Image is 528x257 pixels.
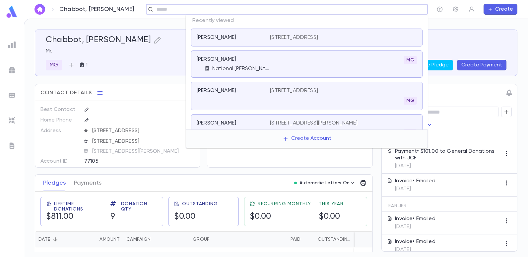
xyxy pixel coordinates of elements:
button: Automatic Letters On [292,178,358,188]
p: [PERSON_NAME] [197,87,236,94]
button: Sort [210,234,220,245]
h5: $0.00 [250,212,271,222]
p: [PERSON_NAME] [197,34,236,41]
div: Outstanding [318,231,350,247]
button: Pledges [43,175,66,191]
img: batches_grey.339ca447c9d9533ef1741baa751efc33.svg [8,91,16,99]
img: reports_grey.c525e4749d1bce6a11f5fe2a8de1b229.svg [8,41,16,49]
button: Sort [280,234,291,245]
img: home_white.a664292cf8c1dea59945f0da9f25487c.svg [36,7,44,12]
div: Date [38,231,50,247]
span: MG [404,98,417,103]
img: letters_grey.7941b92b52307dd3b8a917253454ce1c.svg [8,142,16,150]
button: Create Payment [457,60,506,70]
button: Sort [50,234,61,245]
p: Invoice • Emailed [395,238,435,245]
img: campaigns_grey.99e729a5f7ee94e3726e6486bddda8f1.svg [8,66,16,74]
span: [STREET_ADDRESS][PERSON_NAME] [90,148,195,155]
button: Sort [307,234,318,245]
div: MG [46,60,62,70]
span: [STREET_ADDRESS] [90,138,195,145]
p: Address [40,126,79,136]
span: Earlier [388,203,407,209]
div: Amount [80,231,123,247]
p: National [PERSON_NAME] [212,65,270,72]
span: [STREET_ADDRESS] [90,128,195,134]
div: Paid [239,231,304,247]
div: Paid [291,231,300,247]
div: Group [189,231,239,247]
div: Installments [354,231,393,247]
img: logo [5,5,19,18]
h5: $0.00 [319,212,340,222]
span: Recurring Monthly [258,201,311,207]
span: Donation Qty [121,201,158,212]
p: MG [50,62,58,68]
p: [DATE] [395,246,435,253]
p: Best Contact [40,104,79,115]
h5: Chabbot, [PERSON_NAME] [46,35,151,45]
span: Lifetime Donations [54,201,102,212]
button: Create [484,4,517,15]
button: 1 [77,60,90,70]
p: [PERSON_NAME] [197,120,236,127]
p: Home Phone [40,115,79,126]
div: Campaign [123,231,189,247]
p: [PERSON_NAME] [197,56,236,63]
p: Payment • $101.00 to General Donations with JCF [395,148,501,161]
p: Chabbot, [PERSON_NAME] [59,6,134,13]
span: Outstanding [182,201,218,207]
p: [STREET_ADDRESS] [270,34,318,41]
div: Amount [99,231,120,247]
div: Outstanding [304,231,354,247]
p: [DATE] [395,223,435,230]
p: Invoice • Emailed [395,215,435,222]
p: [STREET_ADDRESS][PERSON_NAME] [270,120,358,127]
div: Campaign [126,231,151,247]
span: This Year [319,201,344,207]
div: Date [35,231,80,247]
button: Create Account [277,132,337,145]
span: MG [404,57,417,63]
p: Mr. [46,48,506,54]
img: imports_grey.530a8a0e642e233f2baf0ef88e8c9fcb.svg [8,117,16,125]
button: Create Pledge [408,60,453,70]
p: [DATE] [395,186,435,192]
div: 77105 [84,156,171,166]
p: Invoice • Emailed [395,178,435,184]
span: Contact Details [40,90,92,96]
h5: 9 [110,212,115,222]
p: 1 [85,62,88,68]
p: Automatic Letters On [299,180,350,186]
h5: $0.00 [174,212,196,222]
button: Sort [89,234,99,245]
h5: $811.00 [46,212,74,222]
button: Payments [74,175,101,191]
p: [STREET_ADDRESS] [270,87,318,94]
div: Group [193,231,210,247]
button: Sort [151,234,161,245]
p: Recently viewed [186,15,428,27]
p: [DATE] [395,163,501,169]
p: Account ID [40,156,79,167]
